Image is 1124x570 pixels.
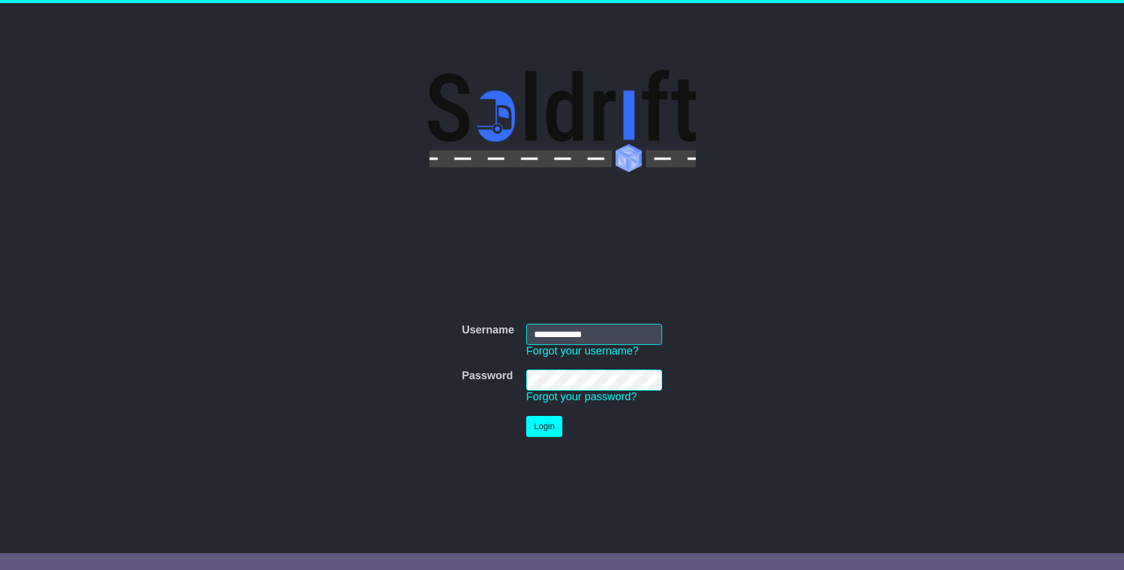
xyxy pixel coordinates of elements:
a: Forgot your password? [526,391,637,403]
label: Username [462,324,514,337]
a: Forgot your username? [526,345,639,357]
label: Password [462,370,513,383]
button: Login [526,416,562,437]
img: Soldrift Pty Ltd [428,70,696,172]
